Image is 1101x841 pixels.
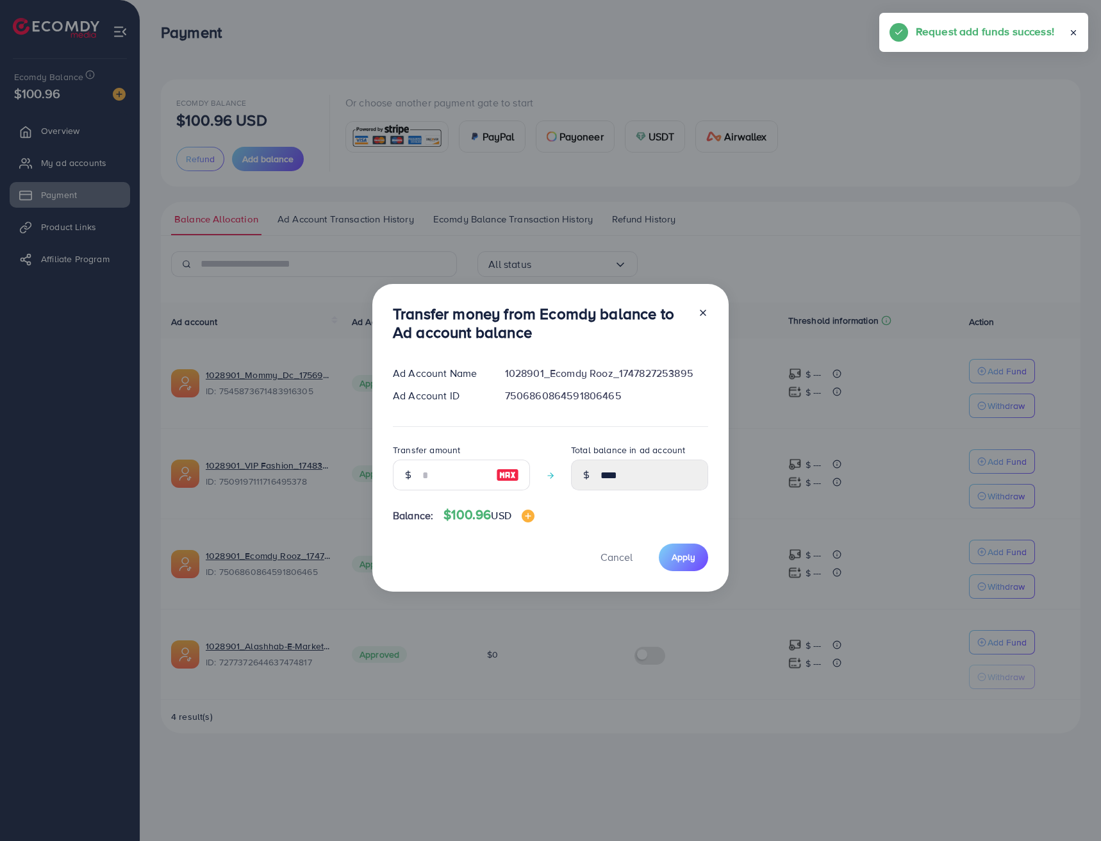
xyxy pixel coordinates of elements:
[495,388,718,403] div: 7506860864591806465
[916,23,1054,40] h5: Request add funds success!
[393,508,433,523] span: Balance:
[383,366,495,381] div: Ad Account Name
[522,510,534,522] img: image
[584,544,649,571] button: Cancel
[495,366,718,381] div: 1028901_Ecomdy Rooz_1747827253895
[496,467,519,483] img: image
[672,551,695,563] span: Apply
[491,508,511,522] span: USD
[659,544,708,571] button: Apply
[393,444,460,456] label: Transfer amount
[393,304,688,342] h3: Transfer money from Ecomdy balance to Ad account balance
[383,388,495,403] div: Ad Account ID
[1047,783,1091,831] iframe: Chat
[571,444,685,456] label: Total balance in ad account
[443,507,534,523] h4: $100.96
[600,550,633,564] span: Cancel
